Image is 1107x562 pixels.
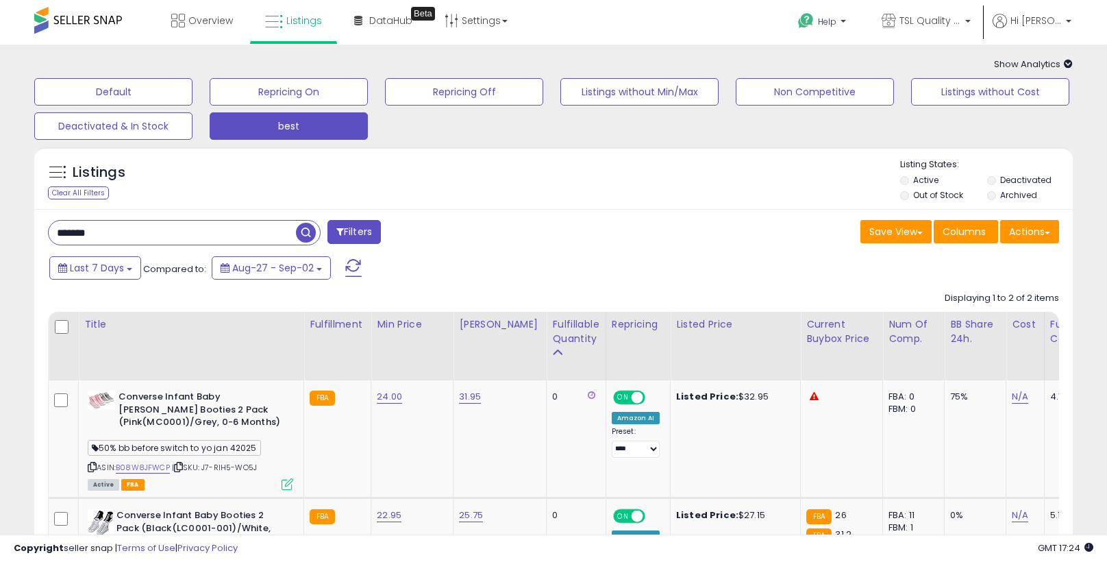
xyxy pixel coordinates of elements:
span: OFF [643,392,664,404]
small: FBA [310,509,335,524]
a: N/A [1012,509,1028,522]
div: Tooltip anchor [411,7,435,21]
span: TSL Quality Products [899,14,961,27]
label: Archived [1000,189,1037,201]
p: Listing States: [900,158,1073,171]
small: FBA [806,509,832,524]
div: Listed Price [676,317,795,332]
div: Amazon AI [612,412,660,424]
small: FBA [310,391,335,406]
div: FBM: 1 [888,522,934,534]
div: FBA: 0 [888,391,934,403]
div: Displaying 1 to 2 of 2 items [945,292,1059,305]
div: 4.15 [1050,391,1098,403]
div: Min Price [377,317,447,332]
button: Listings without Cost [911,78,1069,106]
button: Repricing Off [385,78,543,106]
div: 0 [552,391,595,403]
div: Num of Comp. [888,317,938,346]
button: Last 7 Days [49,256,141,280]
span: FBA [121,479,145,491]
img: 41j0lqctj6L._SL40_.jpg [88,509,113,537]
span: 26 [835,509,846,522]
a: 24.00 [377,390,402,404]
div: seller snap | | [14,542,238,555]
span: 50% bb before switch to yo jan 42025 [88,440,261,456]
a: 31.95 [459,390,481,404]
span: Columns [943,225,986,239]
span: Last 7 Days [70,261,124,275]
div: Repricing [612,317,664,332]
span: OFF [643,511,664,522]
span: Help [818,16,836,27]
div: 5.12 [1050,509,1098,522]
div: Title [84,317,298,332]
div: Fulfillable Quantity [552,317,599,346]
div: Current Buybox Price [806,317,877,346]
b: Converse Infant Baby [PERSON_NAME] Booties 2 Pack (Pink(MC0001)/Grey, 0-6 Months) [119,391,285,432]
i: Get Help [797,12,814,29]
div: 0 [552,509,595,522]
label: Out of Stock [913,189,963,201]
div: Cost [1012,317,1038,332]
span: Compared to: [143,262,206,276]
strong: Copyright [14,541,64,554]
a: Privacy Policy [177,541,238,554]
span: Overview [188,14,233,27]
div: ASIN: [88,391,293,489]
button: Columns [934,220,998,243]
a: B08W8JFWCP [116,462,170,474]
a: 22.95 [377,509,401,522]
div: 0% [950,509,995,522]
div: $32.95 [676,391,790,403]
div: Amazon AI [612,530,660,543]
span: ON [614,392,632,404]
div: Preset: [612,427,660,458]
a: Hi [PERSON_NAME] [993,14,1071,45]
small: FBA [806,528,832,543]
span: Listings [286,14,322,27]
button: Aug-27 - Sep-02 [212,256,331,280]
div: Fulfillment [310,317,365,332]
h5: Listings [73,163,125,182]
div: BB Share 24h. [950,317,1000,346]
a: Help [787,2,860,45]
span: Hi [PERSON_NAME] [1010,14,1062,27]
div: 75% [950,391,995,403]
div: $27.15 [676,509,790,522]
span: All listings currently available for purchase on Amazon [88,479,119,491]
a: Terms of Use [117,541,175,554]
label: Active [913,174,938,186]
a: 25.75 [459,509,483,522]
div: Fulfillment Cost [1050,317,1103,346]
b: Converse Infant Baby Booties 2 Pack (Black(LC0001-001)/White, 0-6 Months) [116,509,283,551]
div: FBM: 0 [888,403,934,415]
span: 31.2 [835,528,851,541]
button: Deactivated & In Stock [34,112,192,140]
button: Non Competitive [736,78,894,106]
span: Show Analytics [994,58,1073,71]
span: ON [614,511,632,522]
b: Listed Price: [676,390,738,403]
div: Clear All Filters [48,186,109,199]
label: Deactivated [1000,174,1052,186]
button: Repricing On [210,78,368,106]
button: Filters [327,220,381,244]
button: Save View [860,220,932,243]
button: Listings without Min/Max [560,78,719,106]
b: Listed Price: [676,509,738,522]
button: Actions [1000,220,1059,243]
img: 418FxTDCJ4L._SL40_.jpg [88,391,115,409]
span: DataHub [369,14,412,27]
span: Aug-27 - Sep-02 [232,261,314,275]
span: 2025-09-10 17:24 GMT [1038,541,1093,554]
button: best [210,112,368,140]
div: [PERSON_NAME] [459,317,540,332]
button: Default [34,78,192,106]
a: N/A [1012,390,1028,404]
div: FBA: 11 [888,509,934,522]
span: | SKU: J7-RIH5-WO5J [172,462,257,473]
